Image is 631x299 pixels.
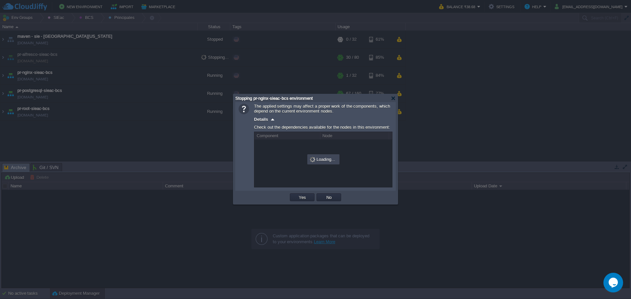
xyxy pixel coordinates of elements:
[603,273,624,292] iframe: chat widget
[308,155,339,164] div: Loading...
[235,96,313,101] span: Stopping pr-nginx-sieac-bcs environment
[254,117,268,122] span: Details
[324,194,334,200] button: No
[254,123,392,132] div: Check out the dependencies available for the nodes in this environment:
[297,194,308,200] button: Yes
[254,104,390,114] span: The applied settings may affect a proper work of the components, which depend on the current envi...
